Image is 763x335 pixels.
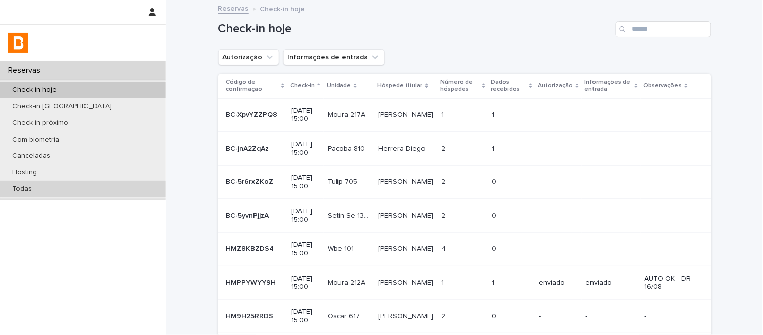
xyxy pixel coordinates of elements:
[328,277,368,287] p: Moura 212A
[645,245,695,253] p: -
[378,109,435,119] p: Julia Clavijo Herrera
[291,107,320,124] p: [DATE] 15:00
[218,22,612,36] h1: Check-in hoje
[328,143,367,153] p: Pacoba 810
[645,111,695,119] p: -
[226,176,276,186] p: BC-5r6rxZKoZ
[283,49,385,65] button: Informações de entrada
[4,152,58,160] p: Canceladas
[586,245,637,253] p: -
[226,210,271,220] p: BC-5yvnPjjzA
[492,176,499,186] p: 0
[645,312,695,321] p: -
[291,241,320,258] p: [DATE] 15:00
[586,279,637,287] p: enviado
[645,178,695,186] p: -
[291,275,320,292] p: [DATE] 15:00
[226,77,279,95] p: Código de confirmação
[226,143,271,153] p: BC-jnA2ZqAz
[328,243,356,253] p: Wbe 101
[538,80,573,91] p: Autorização
[378,277,435,287] p: [PERSON_NAME]
[441,277,446,287] p: 1
[539,212,578,220] p: -
[586,111,637,119] p: -
[492,109,497,119] p: 1
[378,210,435,220] p: [PERSON_NAME]
[378,310,435,321] p: Mario Vitor Carmezim
[586,145,637,153] p: -
[4,136,67,144] p: Com biometria
[645,212,695,220] p: -
[441,176,447,186] p: 2
[645,145,695,153] p: -
[290,80,315,91] p: Check-in
[226,109,280,119] p: BC-XpvYZZPQ8
[378,143,428,153] p: Herrera Diego
[218,266,711,300] tr: HMPPYWYY9HHMPPYWYY9H [DATE] 15:00Moura 212AMoura 212A [PERSON_NAME][PERSON_NAME] 11 11 enviadoenv...
[291,207,320,224] p: [DATE] 15:00
[218,49,279,65] button: Autorização
[328,310,362,321] p: Oscar 617
[492,243,499,253] p: 0
[539,279,578,287] p: enviado
[378,243,435,253] p: [PERSON_NAME]
[441,109,446,119] p: 1
[226,310,276,321] p: HM9H25RRDS
[4,86,65,94] p: Check-in hoje
[645,275,695,292] p: AUTO OK - DR 16/08
[539,145,578,153] p: -
[4,102,120,111] p: Check-in [GEOGRAPHIC_DATA]
[539,245,578,253] p: -
[377,80,422,91] p: Hóspede titular
[218,98,711,132] tr: BC-XpvYZZPQ8BC-XpvYZZPQ8 [DATE] 15:00Moura 217AMoura 217A [PERSON_NAME][PERSON_NAME] 11 11 ---
[226,277,278,287] p: HMPPYWYY9H
[586,212,637,220] p: -
[616,21,711,37] input: Search
[328,176,360,186] p: Tulip 705
[441,143,447,153] p: 2
[291,174,320,191] p: [DATE] 15:00
[327,80,351,91] p: Unidade
[218,132,711,166] tr: BC-jnA2ZqAzBC-jnA2ZqAz [DATE] 15:00Pacoba 810Pacoba 810 Herrera DiegoHerrera Diego 22 11 ---
[491,77,527,95] p: Dados recebidos
[644,80,682,91] p: Observações
[586,312,637,321] p: -
[492,277,497,287] p: 1
[218,300,711,333] tr: HM9H25RRDSHM9H25RRDS [DATE] 15:00Oscar 617Oscar 617 [PERSON_NAME][PERSON_NAME] 22 00 ---
[328,210,373,220] p: Setin Se 1310
[492,210,499,220] p: 0
[492,143,497,153] p: 1
[539,178,578,186] p: -
[440,77,479,95] p: Número de hóspedes
[291,140,320,157] p: [DATE] 15:00
[218,199,711,233] tr: BC-5yvnPjjzABC-5yvnPjjzA [DATE] 15:00Setin Se 1310Setin Se 1310 [PERSON_NAME][PERSON_NAME] 22 00 ---
[586,178,637,186] p: -
[218,2,249,14] a: Reservas
[492,310,499,321] p: 0
[8,33,28,53] img: zVaNuJHRTjyIjT5M9Xd5
[218,232,711,266] tr: HMZ8KBZDS4HMZ8KBZDS4 [DATE] 15:00Wbe 101Wbe 101 [PERSON_NAME][PERSON_NAME] 44 00 ---
[226,243,276,253] p: HMZ8KBZDS4
[539,312,578,321] p: -
[4,65,48,75] p: Reservas
[4,185,40,193] p: Todas
[4,119,76,127] p: Check-in próximo
[441,243,448,253] p: 4
[260,3,305,14] p: Check-in hoje
[218,165,711,199] tr: BC-5r6rxZKoZBC-5r6rxZKoZ [DATE] 15:00Tulip 705Tulip 705 [PERSON_NAME][PERSON_NAME] 22 00 ---
[585,77,632,95] p: Informações de entrada
[4,168,45,177] p: Hosting
[441,210,447,220] p: 2
[378,176,435,186] p: [PERSON_NAME]
[441,310,447,321] p: 2
[539,111,578,119] p: -
[328,109,368,119] p: Moura 217A
[291,308,320,325] p: [DATE] 15:00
